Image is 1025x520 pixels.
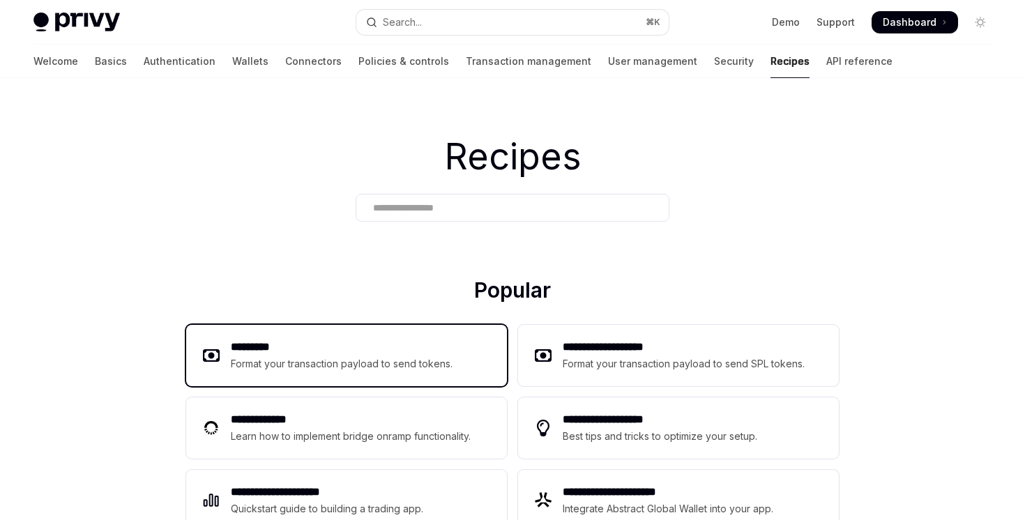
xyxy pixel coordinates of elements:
[95,45,127,78] a: Basics
[608,45,697,78] a: User management
[563,500,775,517] div: Integrate Abstract Global Wallet into your app.
[232,45,268,78] a: Wallets
[33,45,78,78] a: Welcome
[646,17,660,28] span: ⌘ K
[186,277,839,308] h2: Popular
[714,45,754,78] a: Security
[285,45,342,78] a: Connectors
[231,428,475,445] div: Learn how to implement bridge onramp functionality.
[231,355,453,372] div: Format your transaction payload to send tokens.
[358,45,449,78] a: Policies & controls
[563,428,759,445] div: Best tips and tricks to optimize your setup.
[563,355,806,372] div: Format your transaction payload to send SPL tokens.
[466,45,591,78] a: Transaction management
[186,397,507,459] a: **** **** ***Learn how to implement bridge onramp functionality.
[231,500,424,517] div: Quickstart guide to building a trading app.
[772,15,800,29] a: Demo
[144,45,215,78] a: Authentication
[356,10,668,35] button: Open search
[883,15,936,29] span: Dashboard
[383,14,422,31] div: Search...
[33,13,120,32] img: light logo
[969,11,992,33] button: Toggle dark mode
[186,325,507,386] a: **** ****Format your transaction payload to send tokens.
[872,11,958,33] a: Dashboard
[826,45,893,78] a: API reference
[770,45,810,78] a: Recipes
[817,15,855,29] a: Support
